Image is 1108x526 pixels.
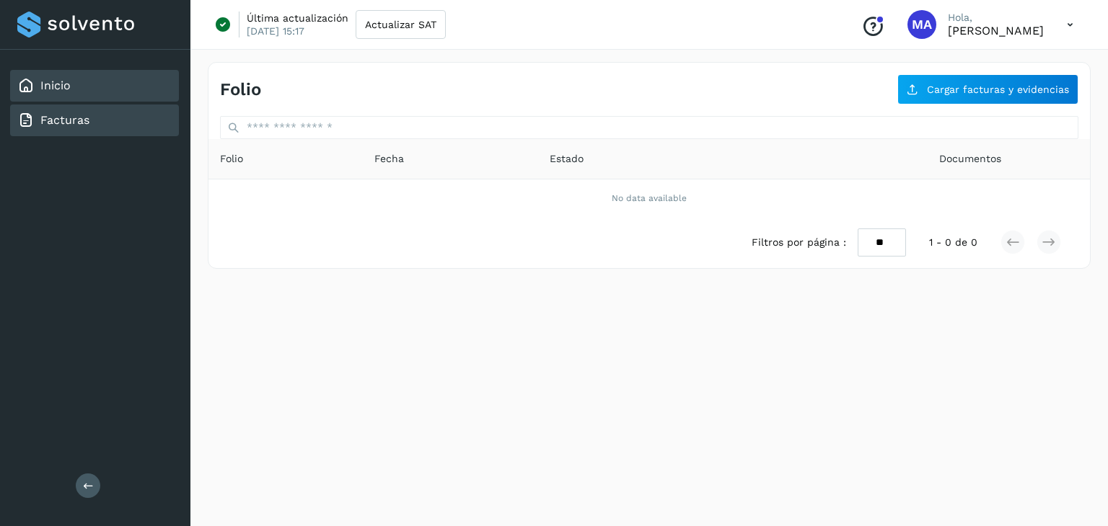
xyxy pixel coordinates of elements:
a: Facturas [40,113,89,127]
div: Facturas [10,104,179,136]
p: [DATE] 15:17 [247,24,304,37]
span: Fecha [374,151,404,166]
span: 1 - 0 de 0 [929,235,977,250]
div: Inicio [10,70,179,102]
p: Última actualización [247,12,348,24]
td: No data available [208,179,1090,217]
span: Filtros por página : [752,235,846,250]
button: Actualizar SAT [356,10,446,39]
h4: Folio [220,79,261,100]
button: Cargar facturas y evidencias [897,74,1078,104]
p: Hola, [948,12,1044,24]
span: Cargar facturas y evidencias [927,84,1069,94]
span: Documentos [939,151,1001,166]
p: Manuel Alonso Erives [948,24,1044,37]
span: Estado [550,151,584,166]
span: Folio [220,151,243,166]
span: Actualizar SAT [365,19,436,30]
a: Inicio [40,79,71,92]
